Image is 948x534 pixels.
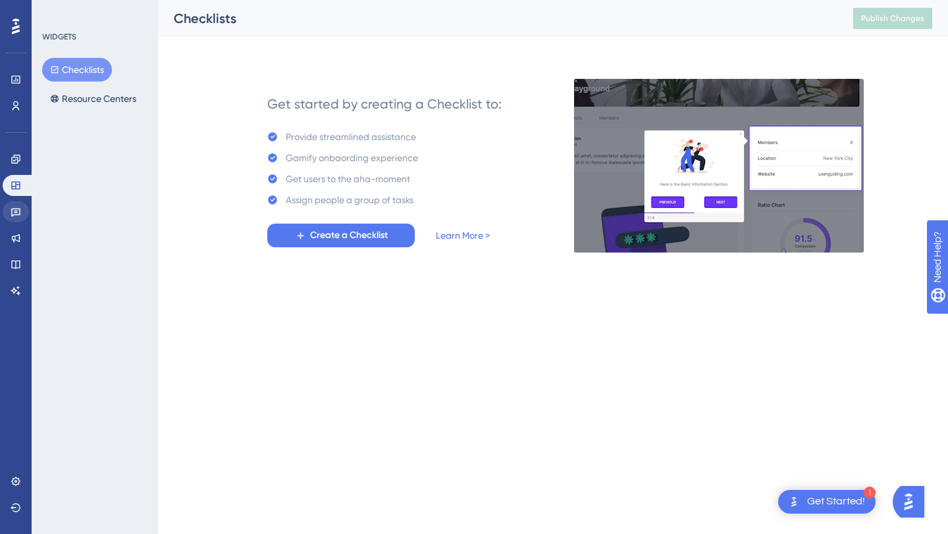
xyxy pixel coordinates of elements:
div: Open Get Started! checklist, remaining modules: 1 [778,490,876,514]
span: Create a Checklist [310,228,388,243]
div: Get started by creating a Checklist to: [267,95,502,113]
div: Get Started! [807,495,865,509]
div: Checklists [174,9,820,28]
button: Create a Checklist [267,224,415,247]
img: launcher-image-alternative-text [786,494,802,510]
button: Resource Centers [42,87,144,110]
div: Provide streamlined assistance [286,129,416,145]
button: Publish Changes [853,8,932,29]
div: Assign people a group of tasks [286,192,413,208]
div: WIDGETS [42,32,76,42]
span: Publish Changes [861,13,924,24]
span: Need Help? [31,3,82,19]
img: e28e67207451d1beac2d0b01ddd05b56.gif [573,78,864,253]
div: Gamify onbaording experience [286,150,418,166]
div: Get users to the aha-moment [286,171,410,187]
button: Checklists [42,58,112,82]
div: 1 [864,487,876,498]
a: Learn More > [436,228,490,243]
iframe: UserGuiding AI Assistant Launcher [893,482,932,522]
